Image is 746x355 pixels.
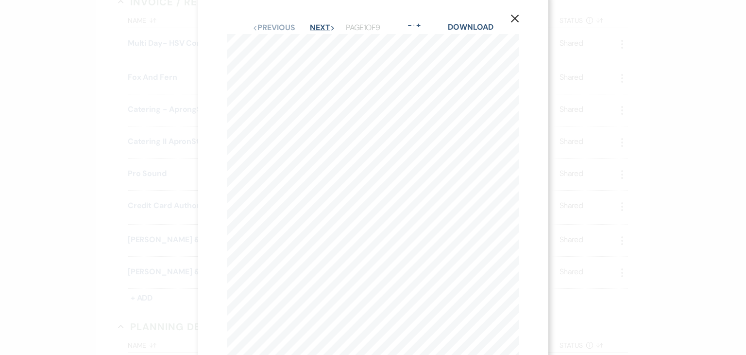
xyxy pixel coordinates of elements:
button: + [415,21,423,29]
button: - [406,21,413,29]
button: Next [310,24,335,32]
button: Previous [253,24,295,32]
a: Download [448,22,493,32]
p: Page 1 of 9 [346,21,380,34]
